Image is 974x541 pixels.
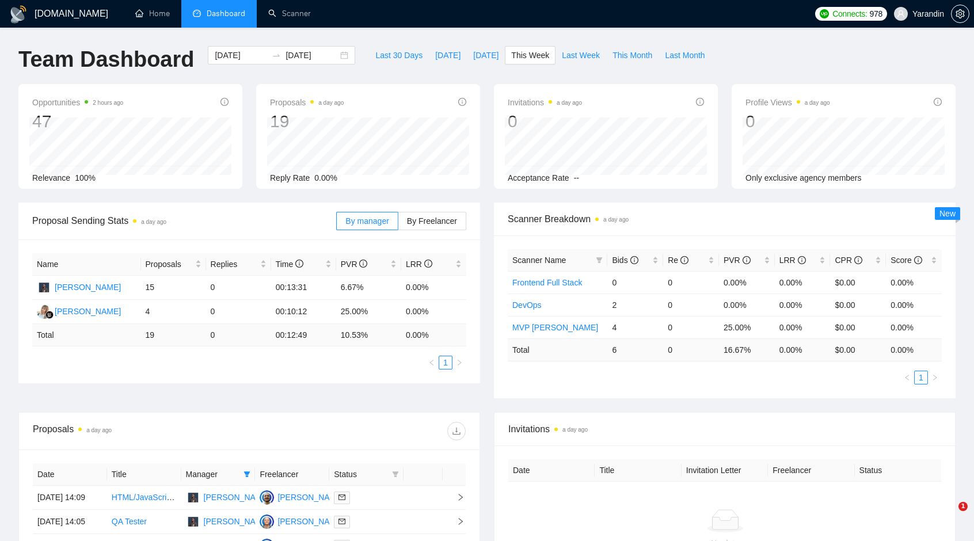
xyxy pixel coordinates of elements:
span: info-circle [359,260,367,268]
td: 16.67 % [719,338,775,361]
td: 4 [607,316,663,338]
span: info-circle [295,260,303,268]
img: DS [186,490,200,505]
time: 2 hours ago [93,100,123,106]
span: By manager [345,216,389,226]
button: [DATE] [429,46,467,64]
span: Invitations [508,422,941,436]
td: $ 0.00 [830,338,886,361]
span: Replies [211,258,258,270]
span: info-circle [743,256,751,264]
td: 0 [206,324,271,346]
td: 19 [141,324,206,346]
time: a day ago [86,427,112,433]
span: Proposal Sending Stats [32,214,336,228]
input: End date [286,49,338,62]
a: DevOps [512,300,542,310]
div: 47 [32,111,123,132]
th: Invitation Letter [682,459,768,482]
td: 0.00 % [775,338,831,361]
li: Previous Page [425,356,439,369]
span: info-circle [798,256,806,264]
span: filter [241,466,253,483]
td: 0.00% [401,276,466,300]
button: right [928,371,942,384]
th: Date [508,459,595,482]
img: upwork-logo.png [820,9,829,18]
span: mail [338,518,345,525]
div: [PERSON_NAME] [204,515,270,528]
img: DS [37,280,51,295]
span: Connects: [832,7,867,20]
td: 6 [607,338,663,361]
button: left [900,371,914,384]
td: 00:12:49 [271,324,336,346]
span: user [897,10,905,18]
span: LRR [406,260,432,269]
span: info-circle [680,256,688,264]
td: 0 [663,294,719,316]
span: Invitations [508,96,582,109]
span: filter [390,466,401,483]
li: Previous Page [900,371,914,384]
button: Last Month [659,46,711,64]
td: 0.00% [886,294,942,316]
span: Re [668,256,688,265]
a: homeHome [135,9,170,18]
div: Proposals [33,422,249,440]
div: [PERSON_NAME] [55,305,121,318]
td: 0 [663,338,719,361]
span: filter [596,257,603,264]
td: 0.00% [886,271,942,294]
td: QA Tester [107,510,181,534]
td: 00:10:12 [271,300,336,324]
div: [PERSON_NAME] [204,491,270,504]
td: $0.00 [830,294,886,316]
a: DS[PERSON_NAME] [186,492,270,501]
td: 25.00% [336,300,401,324]
span: info-circle [696,98,704,106]
td: 6.67% [336,276,401,300]
time: a day ago [562,426,588,433]
span: PVR [724,256,751,265]
span: Dashboard [207,9,245,18]
span: Status [334,468,387,481]
iframe: Intercom live chat [935,502,962,529]
span: Scanner Name [512,256,566,265]
span: right [456,359,463,366]
td: 0 [206,276,271,300]
td: 0.00% [886,316,942,338]
span: Scanner Breakdown [508,212,942,226]
a: QA Tester [112,517,147,526]
th: Name [32,253,141,276]
span: setting [952,9,969,18]
th: Date [33,463,107,486]
button: download [447,422,466,440]
a: OP[PERSON_NAME] [260,492,344,501]
div: [PERSON_NAME] [277,491,344,504]
td: 0 [663,316,719,338]
a: DS[PERSON_NAME] [186,516,270,525]
span: [DATE] [473,49,499,62]
a: Frontend Full Stack [512,278,582,287]
li: 1 [914,371,928,384]
td: 15 [141,276,206,300]
td: Total [32,324,141,346]
td: $0.00 [830,316,886,338]
span: CPR [835,256,862,265]
span: info-circle [424,260,432,268]
td: 0 [206,300,271,324]
span: 100% [75,173,96,182]
a: DS[PERSON_NAME] [37,282,121,291]
th: Status [855,459,941,482]
time: a day ago [141,219,166,225]
span: info-circle [914,256,922,264]
button: This Week [505,46,556,64]
span: left [904,374,911,381]
span: Profile Views [745,96,830,109]
span: right [447,493,465,501]
span: 1 [958,502,968,511]
span: Proposals [270,96,344,109]
div: 19 [270,111,344,132]
li: 1 [439,356,452,369]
